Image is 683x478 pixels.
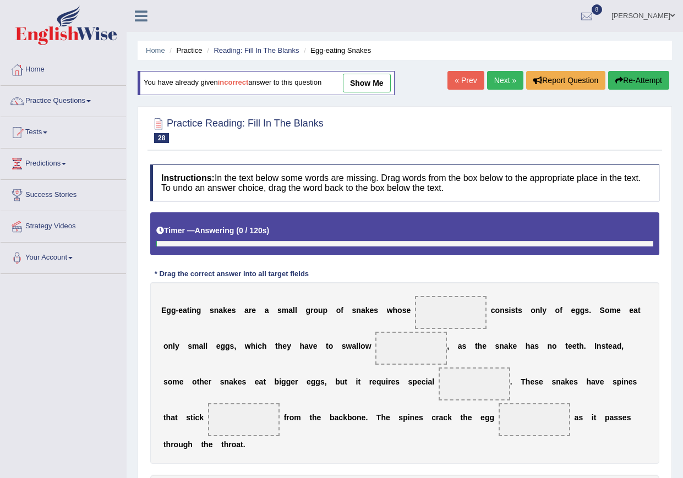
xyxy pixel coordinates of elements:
[584,342,586,350] b: .
[530,377,534,386] b: e
[569,377,573,386] b: e
[178,306,183,315] b: e
[311,377,316,386] b: g
[613,377,617,386] b: s
[417,377,422,386] b: e
[480,413,485,422] b: e
[608,342,613,350] b: e
[195,413,200,422] b: c
[362,413,366,422] b: e
[357,413,362,422] b: n
[591,377,595,386] b: a
[518,306,522,315] b: s
[361,306,365,315] b: a
[291,377,295,386] b: e
[499,342,504,350] b: n
[495,306,500,315] b: o
[1,149,126,176] a: Predictions
[402,306,407,315] b: s
[313,306,318,315] b: o
[239,226,267,235] b: 0 / 120s
[386,413,390,422] b: e
[281,377,286,386] b: g
[338,413,343,422] b: c
[238,377,242,386] b: e
[443,413,447,422] b: c
[365,306,370,315] b: k
[154,133,169,143] span: 28
[267,226,270,235] b: )
[245,342,251,350] b: w
[609,413,614,422] b: a
[192,342,199,350] b: m
[594,413,597,422] b: t
[310,306,313,315] b: r
[358,342,360,350] b: l
[542,306,547,315] b: y
[468,413,472,422] b: e
[171,440,173,449] b: r
[229,377,233,386] b: a
[161,306,166,315] b: E
[1,243,126,270] a: Your Account
[203,342,205,350] b: l
[352,306,357,315] b: s
[187,306,190,315] b: t
[526,342,531,350] b: h
[605,413,610,422] b: p
[163,413,166,422] b: t
[1,180,126,207] a: Success Stories
[176,306,178,315] b: -
[289,413,294,422] b: o
[346,342,352,350] b: w
[624,377,629,386] b: n
[629,306,633,315] b: e
[208,403,280,436] span: Drop target
[406,306,411,315] b: e
[234,342,236,350] b: ,
[381,377,386,386] b: u
[251,342,256,350] b: h
[369,306,374,315] b: e
[288,306,293,315] b: a
[633,306,638,315] b: a
[526,377,531,386] b: h
[173,342,175,350] b: l
[530,342,534,350] b: a
[299,342,304,350] b: h
[167,45,202,56] li: Practice
[342,342,346,350] b: s
[463,413,468,422] b: h
[168,377,173,386] b: o
[633,377,637,386] b: s
[329,342,334,350] b: o
[178,440,183,449] b: u
[561,377,565,386] b: a
[600,306,605,315] b: S
[495,342,500,350] b: s
[196,306,201,315] b: g
[617,377,622,386] b: p
[192,306,196,315] b: n
[186,413,190,422] b: s
[205,342,207,350] b: l
[218,306,223,315] b: a
[573,377,578,386] b: s
[578,413,583,422] b: s
[415,296,487,329] span: Drop target
[586,377,591,386] b: h
[534,342,539,350] b: s
[605,342,608,350] b: t
[356,306,361,315] b: n
[343,413,347,422] b: k
[627,413,631,422] b: s
[556,377,561,386] b: n
[223,306,227,315] b: k
[323,306,328,315] b: p
[613,342,617,350] b: a
[356,342,358,350] b: l
[307,377,311,386] b: e
[341,306,343,315] b: f
[330,413,335,422] b: b
[552,342,557,350] b: o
